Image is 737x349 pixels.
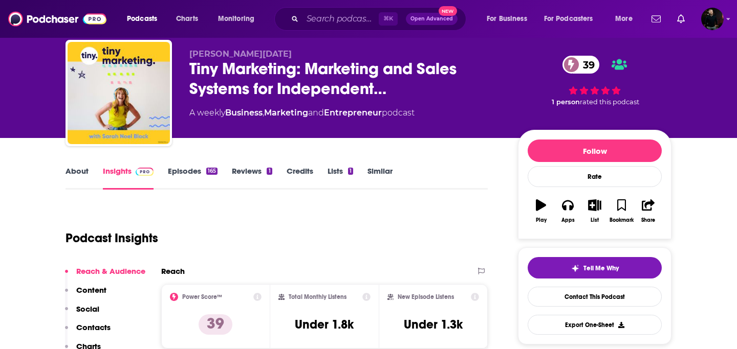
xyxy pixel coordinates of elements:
[544,12,593,26] span: For Podcasters
[182,293,222,300] h2: Power Score™
[379,12,398,26] span: ⌘ K
[528,257,662,278] button: tell me why sparkleTell Me Why
[66,230,158,246] h1: Podcast Insights
[176,12,198,26] span: Charts
[267,168,272,175] div: 1
[289,293,346,300] h2: Total Monthly Listens
[328,166,353,190] a: Lists1
[211,11,268,27] button: open menu
[581,193,608,229] button: List
[103,166,154,190] a: InsightsPodchaser Pro
[528,287,662,307] a: Contact This Podcast
[308,108,324,118] span: and
[199,314,232,335] p: 39
[76,266,145,276] p: Reach & Audience
[528,315,662,335] button: Export One-Sheet
[610,217,634,223] div: Bookmark
[264,108,308,118] a: Marketing
[8,9,106,29] img: Podchaser - Follow, Share and Rate Podcasts
[65,285,106,304] button: Content
[65,266,145,285] button: Reach & Audience
[367,166,393,190] a: Similar
[68,42,170,144] img: Tiny Marketing: Marketing and Sales Systems for Independent Consultants
[528,139,662,162] button: Follow
[410,16,453,21] span: Open Advanced
[518,49,671,112] div: 39 1 personrated this podcast
[591,217,599,223] div: List
[120,11,170,27] button: open menu
[701,8,724,30] button: Show profile menu
[127,12,157,26] span: Podcasts
[701,8,724,30] img: User Profile
[232,166,272,190] a: Reviews1
[615,12,633,26] span: More
[701,8,724,30] span: Logged in as davidajsavage
[206,168,218,175] div: 165
[324,108,382,118] a: Entrepreneur
[284,7,476,31] div: Search podcasts, credits, & more...
[65,322,111,341] button: Contacts
[348,168,353,175] div: 1
[404,317,463,332] h3: Under 1.3k
[263,108,264,118] span: ,
[189,49,292,59] span: [PERSON_NAME][DATE]
[487,12,527,26] span: For Business
[295,317,354,332] h3: Under 1.8k
[573,56,600,74] span: 39
[189,107,415,119] div: A weekly podcast
[302,11,379,27] input: Search podcasts, credits, & more...
[136,168,154,176] img: Podchaser Pro
[439,6,457,16] span: New
[218,12,254,26] span: Monitoring
[161,266,185,276] h2: Reach
[76,304,99,314] p: Social
[537,11,608,27] button: open menu
[641,217,655,223] div: Share
[287,166,313,190] a: Credits
[608,11,645,27] button: open menu
[76,322,111,332] p: Contacts
[647,10,665,28] a: Show notifications dropdown
[480,11,540,27] button: open menu
[635,193,662,229] button: Share
[608,193,635,229] button: Bookmark
[528,166,662,187] div: Rate
[66,166,89,190] a: About
[673,10,689,28] a: Show notifications dropdown
[536,217,547,223] div: Play
[65,304,99,323] button: Social
[562,56,600,74] a: 39
[580,98,639,106] span: rated this podcast
[561,217,575,223] div: Apps
[398,293,454,300] h2: New Episode Listens
[406,13,458,25] button: Open AdvancedNew
[552,98,580,106] span: 1 person
[169,11,204,27] a: Charts
[76,285,106,295] p: Content
[168,166,218,190] a: Episodes165
[528,193,554,229] button: Play
[225,108,263,118] a: Business
[554,193,581,229] button: Apps
[583,264,619,272] span: Tell Me Why
[571,264,579,272] img: tell me why sparkle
